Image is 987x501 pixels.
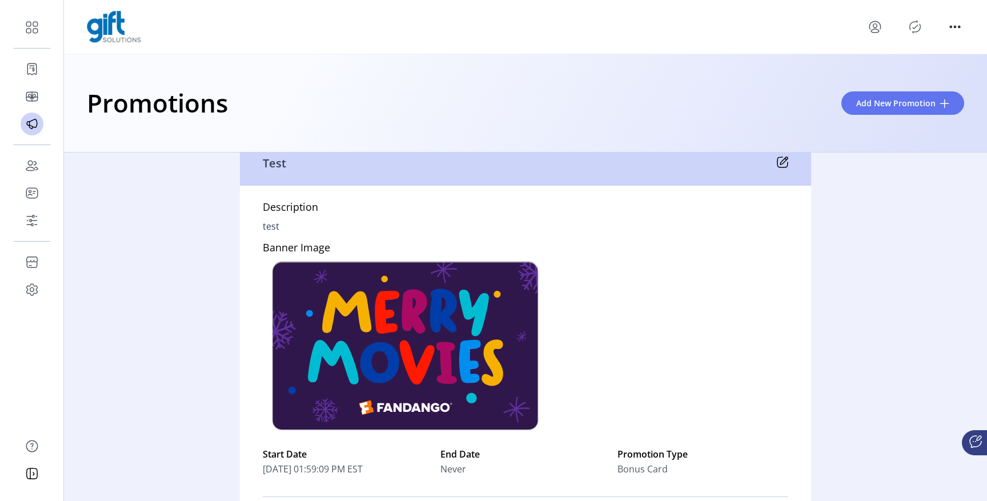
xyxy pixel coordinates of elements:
h5: Banner Image [263,240,548,260]
span: Add New Promotion [856,97,936,109]
span: [DATE] 01:59:09 PM EST [263,462,434,476]
label: Promotion Type [617,447,788,461]
label: End Date [440,447,611,461]
button: menu [866,18,884,36]
img: logo [87,11,141,43]
label: Start Date [263,447,434,461]
h1: Promotions [87,83,228,123]
span: Never [440,462,466,476]
button: menu [946,18,964,36]
h5: Description [263,199,318,219]
img: RESPONSIVE_4d535f4a-2034-46ae-8d47-15f91ffa76d0.png [263,260,548,431]
button: Add New Promotion [841,91,964,115]
span: Bonus Card [617,462,668,476]
button: Publisher Panel [906,18,924,36]
p: test [263,219,279,233]
p: Test [263,155,286,172]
